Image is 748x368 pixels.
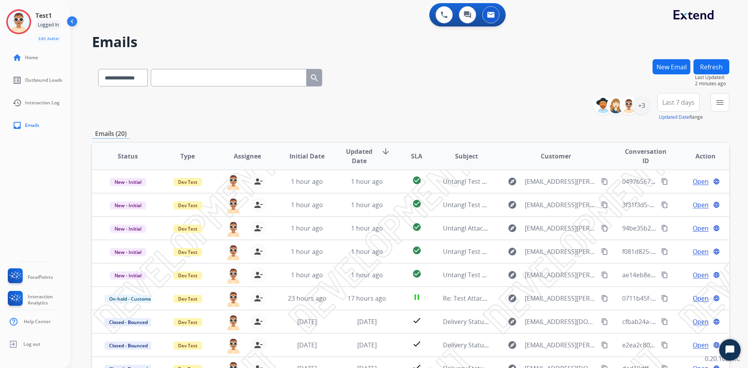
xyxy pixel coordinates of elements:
div: +3 [632,96,651,115]
span: 17 hours ago [348,294,386,303]
span: Conversation ID [622,147,669,166]
span: Updated Date [344,147,375,166]
span: Type [180,151,195,161]
span: Untangl Test Attachments | Mp4 file [443,247,549,256]
span: 1 hour ago [351,177,383,186]
mat-icon: content_copy [661,178,668,185]
span: Initial Date [289,151,325,161]
span: 94be35b2-8ed3-488c-b375-3f301c7cec6d [622,224,741,232]
span: Delivery Status Notification (Failure) [443,341,548,349]
span: [EMAIL_ADDRESS][PERSON_NAME][DOMAIN_NAME] [525,340,597,350]
mat-icon: content_copy [661,248,668,255]
mat-icon: explore [508,294,517,303]
span: Open [693,247,709,256]
mat-icon: content_copy [601,248,608,255]
span: Dev Test [173,248,202,256]
span: Log out [23,341,41,347]
span: Subject [455,151,478,161]
span: Customer [541,151,571,161]
span: [DATE] [297,341,317,349]
mat-icon: language [713,271,720,278]
span: FocalPoints [28,274,53,280]
span: e2ea2c80-164d-4cb9-8a78-643802777729 [622,341,742,349]
span: 1 hour ago [351,224,383,232]
mat-icon: language [713,225,720,232]
span: [DATE] [357,341,377,349]
p: 0.20.1027RC [705,354,740,363]
mat-icon: history [12,98,22,107]
span: 0711b45f-dedb-4105-bd78-16998537857a [622,294,743,303]
mat-icon: language [713,248,720,255]
mat-icon: check_circle [412,269,422,278]
span: 3f31f3d5-8762-43aa-819e-d680c85a4c17 [622,201,739,209]
span: Untangl Test Attachment | Word Docx [443,201,556,209]
span: Closed - Bounced [104,318,152,326]
mat-icon: content_copy [661,201,668,208]
span: Untangl Attachments | XCL file [443,224,533,232]
span: Untangl Test Attachments [DATE] | SVG File [443,271,571,279]
mat-icon: content_copy [661,318,668,325]
span: Last Updated: [695,74,729,81]
mat-icon: home [12,53,22,62]
span: [DATE] [297,317,317,326]
h3: Test1 [35,11,52,20]
span: ae14eb8e-5653-4b52-a543-17900868d422 [622,271,743,279]
span: [EMAIL_ADDRESS][PERSON_NAME][DOMAIN_NAME] [525,247,597,256]
span: 2 minutes ago [695,81,729,87]
mat-icon: language [713,178,720,185]
span: Last 7 days [662,101,695,104]
mat-icon: explore [508,317,517,326]
mat-icon: explore [508,270,517,280]
span: 1 hour ago [291,201,323,209]
span: Dev Test [173,342,202,350]
span: New - Initial [110,178,146,186]
span: Open [693,294,709,303]
span: 1 hour ago [291,177,323,186]
span: Re: Test Attachments [DATE] [443,294,526,303]
mat-icon: check [412,316,422,325]
th: Action [670,143,729,170]
span: New - Initial [110,225,146,233]
mat-icon: list_alt [12,76,22,85]
button: Last 7 days [657,93,700,112]
mat-icon: content_copy [661,295,668,302]
span: On-hold - Customer [104,295,158,303]
span: [DATE] [357,317,377,326]
mat-icon: language [713,318,720,325]
span: Open [693,317,709,326]
button: Updated Date [659,114,689,120]
mat-icon: check_circle [412,176,422,185]
button: Edit Avatar [35,34,62,43]
mat-icon: check_circle [412,199,422,208]
mat-icon: language [713,295,720,302]
img: agent-avatar [226,267,241,283]
mat-icon: content_copy [601,295,608,302]
span: Open [693,270,709,280]
mat-icon: person_remove [254,340,263,350]
span: Assignee [234,151,261,161]
mat-icon: content_copy [661,342,668,349]
span: SLA [411,151,422,161]
mat-icon: check_circle [412,222,422,232]
span: 1 hour ago [291,247,323,256]
span: 23 hours ago [288,294,326,303]
span: Dev Test [173,225,202,233]
span: [EMAIL_ADDRESS][PERSON_NAME][DOMAIN_NAME] [525,270,597,280]
img: agent-avatar [226,174,241,190]
span: Untangl Test Email Attachments | PDF [443,177,556,186]
span: cfbab24a-b8aa-4b3f-8e5c-41cbdea99adc [622,317,740,326]
mat-icon: content_copy [601,225,608,232]
mat-icon: menu [715,98,725,107]
mat-icon: explore [508,224,517,233]
span: Open [693,340,709,350]
img: avatar [8,11,30,33]
mat-icon: content_copy [661,271,668,278]
mat-icon: person_remove [254,294,263,303]
span: [EMAIL_ADDRESS][PERSON_NAME][DOMAIN_NAME] [525,177,597,186]
mat-icon: check [412,339,422,349]
mat-icon: explore [508,177,517,186]
button: Refresh [693,59,729,74]
mat-icon: content_copy [661,225,668,232]
mat-icon: content_copy [601,342,608,349]
span: 1 hour ago [291,224,323,232]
